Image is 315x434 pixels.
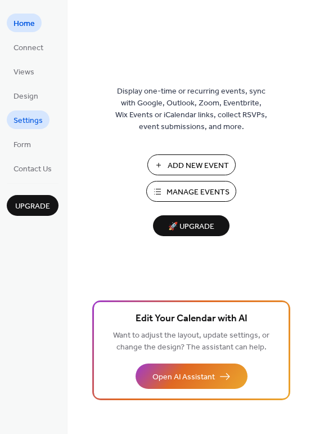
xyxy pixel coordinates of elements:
span: Contact Us [13,163,52,175]
span: Settings [13,115,43,127]
a: Settings [7,110,49,129]
span: Add New Event [168,160,229,172]
span: Design [13,91,38,103]
a: Contact Us [7,159,58,178]
span: Display one-time or recurring events, sync with Google, Outlook, Zoom, Eventbrite, Wix Events or ... [115,86,267,133]
span: Open AI Assistant [152,371,215,383]
a: Home [7,14,42,32]
span: Connect [13,42,43,54]
button: Upgrade [7,195,58,216]
a: Design [7,86,45,105]
a: Views [7,62,41,81]
button: Open AI Assistant [136,364,247,389]
span: Views [13,67,34,78]
a: Form [7,135,38,153]
button: Manage Events [146,181,236,202]
span: Upgrade [15,201,50,212]
span: Form [13,139,31,151]
span: Want to adjust the layout, update settings, or change the design? The assistant can help. [113,328,269,355]
span: 🚀 Upgrade [160,219,223,234]
span: Edit Your Calendar with AI [136,311,247,327]
span: Home [13,18,35,30]
button: Add New Event [147,154,236,175]
button: 🚀 Upgrade [153,215,229,236]
a: Connect [7,38,50,56]
span: Manage Events [166,187,229,198]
